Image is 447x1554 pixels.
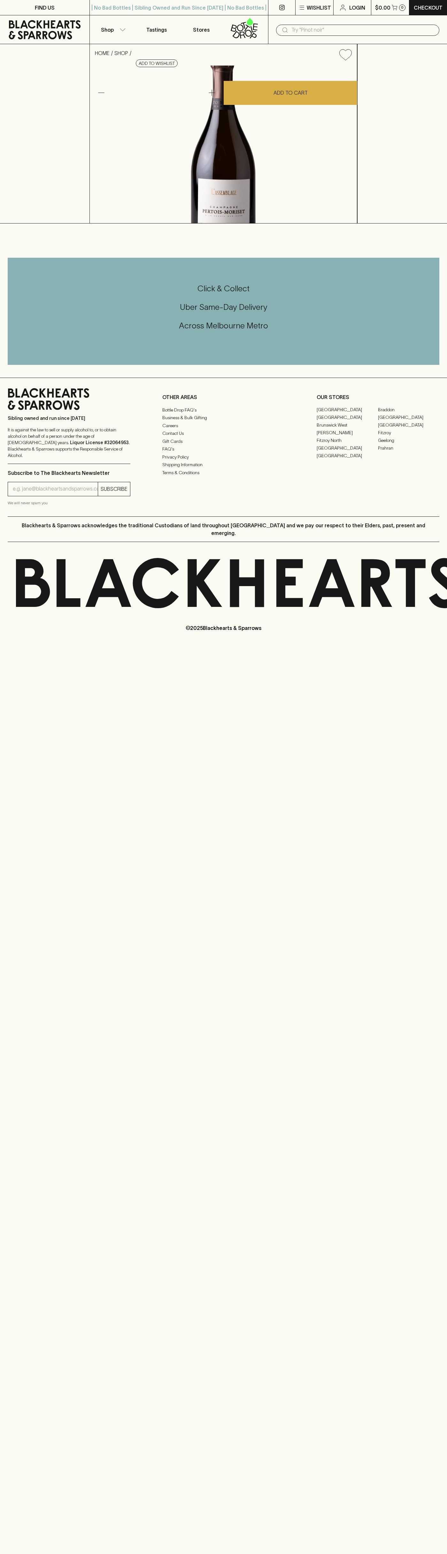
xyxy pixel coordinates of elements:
[136,59,178,67] button: Add to wishlist
[98,482,130,496] button: SUBSCRIBE
[101,485,127,493] p: SUBSCRIBE
[317,452,378,460] a: [GEOGRAPHIC_DATA]
[349,4,365,12] p: Login
[90,66,357,223] img: 41004.png
[337,47,354,63] button: Add to wishlist
[378,429,439,437] a: Fitzroy
[8,320,439,331] h5: Across Melbourne Metro
[8,469,130,477] p: Subscribe to The Blackhearts Newsletter
[8,258,439,365] div: Call to action block
[162,469,285,476] a: Terms & Conditions
[35,4,55,12] p: FIND US
[134,15,179,44] a: Tastings
[13,484,98,494] input: e.g. jane@blackheartsandsparrows.com.au
[317,429,378,437] a: [PERSON_NAME]
[401,6,404,9] p: 0
[317,393,439,401] p: OUR STORES
[95,50,110,56] a: HOME
[101,26,114,34] p: Shop
[162,437,285,445] a: Gift Cards
[193,26,210,34] p: Stores
[162,430,285,437] a: Contact Us
[179,15,224,44] a: Stores
[8,283,439,294] h5: Click & Collect
[274,89,308,97] p: ADD TO CART
[8,415,130,421] p: Sibling owned and run since [DATE]
[162,414,285,422] a: Business & Bulk Gifting
[291,25,434,35] input: Try "Pinot noir"
[70,440,129,445] strong: Liquor License #32064953
[146,26,167,34] p: Tastings
[8,427,130,459] p: It is against the law to sell or supply alcohol to, or to obtain alcohol on behalf of a person un...
[162,445,285,453] a: FAQ's
[162,406,285,414] a: Bottle Drop FAQ's
[378,406,439,414] a: Braddon
[317,444,378,452] a: [GEOGRAPHIC_DATA]
[114,50,128,56] a: SHOP
[317,414,378,421] a: [GEOGRAPHIC_DATA]
[378,414,439,421] a: [GEOGRAPHIC_DATA]
[378,437,439,444] a: Geelong
[317,437,378,444] a: Fitzroy North
[307,4,331,12] p: Wishlist
[378,421,439,429] a: [GEOGRAPHIC_DATA]
[317,421,378,429] a: Brunswick West
[414,4,443,12] p: Checkout
[12,522,435,537] p: Blackhearts & Sparrows acknowledges the traditional Custodians of land throughout [GEOGRAPHIC_DAT...
[375,4,390,12] p: $0.00
[317,406,378,414] a: [GEOGRAPHIC_DATA]
[8,302,439,312] h5: Uber Same-Day Delivery
[162,422,285,429] a: Careers
[224,81,357,105] button: ADD TO CART
[378,444,439,452] a: Prahran
[162,393,285,401] p: OTHER AREAS
[90,15,135,44] button: Shop
[162,453,285,461] a: Privacy Policy
[8,500,130,506] p: We will never spam you
[162,461,285,469] a: Shipping Information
